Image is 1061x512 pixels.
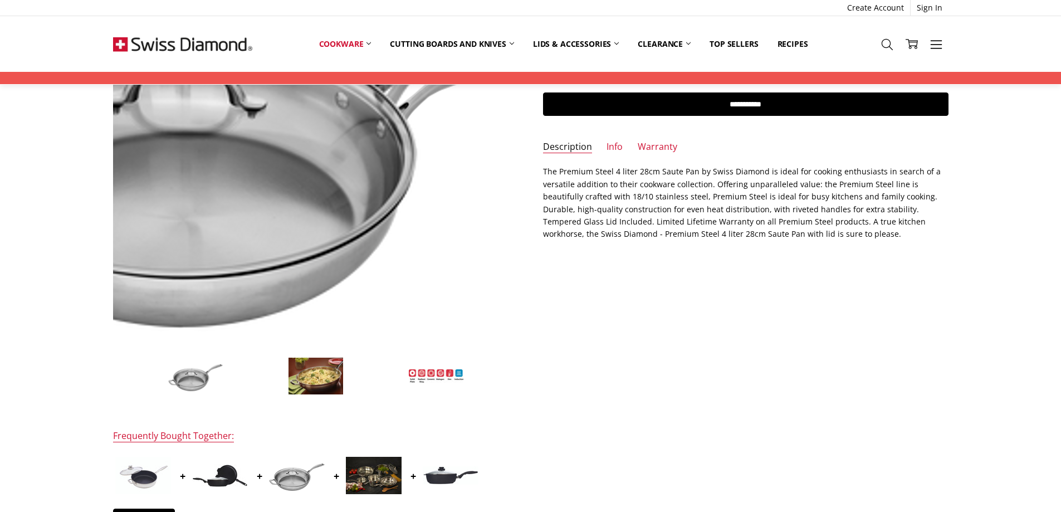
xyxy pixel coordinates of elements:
[288,357,344,395] img: Premium Steel Induction 28cm X 5cm 4L Saute Pan With Lid
[524,32,628,56] a: Lids & Accessories
[768,32,818,56] a: Recipes
[700,32,767,56] a: Top Sellers
[380,32,524,56] a: Cutting boards and knives
[192,464,248,487] img: XD Induction 2 Piece Combo: Fry Pan 28cm and Saute Pan 28cm + 28cm lid
[113,16,252,72] img: Free Shipping On Every Order
[543,165,948,240] p: The Premium Steel 4 liter 28cm Saute Pan by Swiss Diamond is ideal for cooking enthusiasts in sea...
[346,457,402,494] img: Premium Steel DLX 6 pc cookware set
[423,466,478,485] img: XD Induction Nonstick Deep Saute Pan with Lid - 28CM X 7.5CM 4.2L
[115,457,171,494] img: XD Nonstick Clad Induction 28cm x 7cm 4L SAUTE PAN + LID
[638,141,677,154] a: Warranty
[607,141,623,154] a: Info
[269,457,325,494] img: Premium Steel Induction 32cm X 6.5cm 4.8L Saute Pan With Lid
[113,430,234,443] div: Frequently Bought Together:
[310,32,381,56] a: Cookware
[628,32,700,56] a: Clearance
[543,141,592,154] a: Description
[408,369,464,383] img: Premium Steel Induction 28cm X 5cm 4L Saute Pan With Lid
[168,357,223,395] img: Premium Steel Induction 28cm X 5cm 4L Saute Pan With Lid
